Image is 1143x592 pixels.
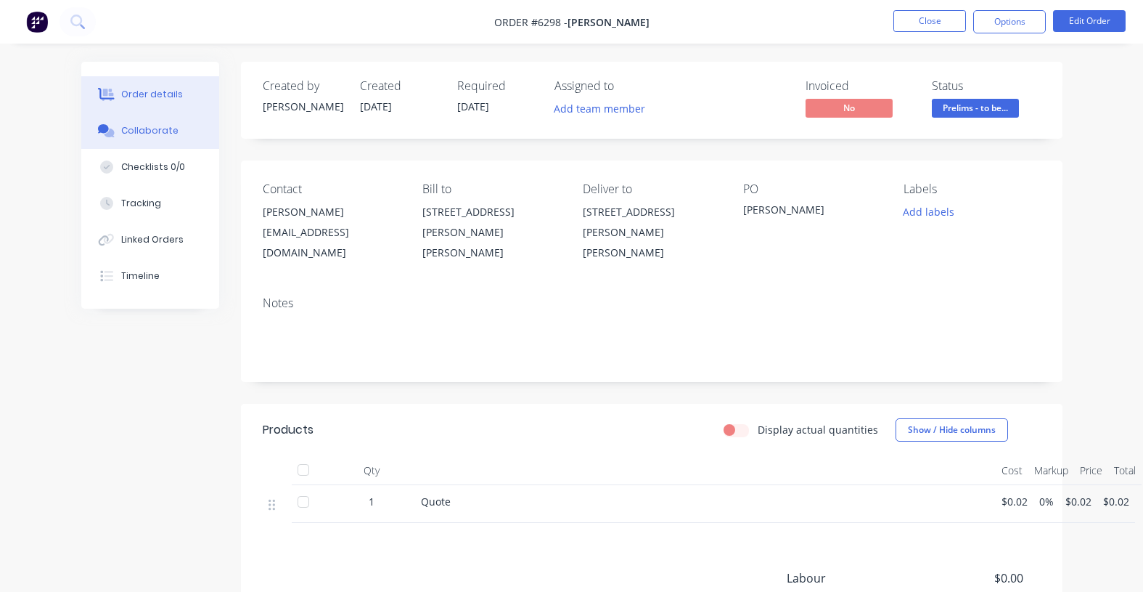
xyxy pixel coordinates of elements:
div: Cost [996,456,1028,485]
label: Display actual quantities [758,422,878,437]
div: Notes [263,296,1041,310]
button: Edit Order [1053,10,1126,32]
div: [STREET_ADDRESS][PERSON_NAME][PERSON_NAME] [583,202,720,263]
div: [STREET_ADDRESS][PERSON_NAME][PERSON_NAME] [422,202,560,263]
div: Created by [263,79,343,93]
button: Add team member [554,99,653,118]
button: Order details [81,76,219,113]
button: Options [973,10,1046,33]
div: Assigned to [554,79,700,93]
div: Required [457,79,537,93]
div: Status [932,79,1041,93]
button: Collaborate [81,113,219,149]
span: No [806,99,893,117]
div: Linked Orders [121,233,184,246]
div: PO [743,182,880,196]
span: Order #6298 - [494,15,568,29]
div: Price [1074,456,1108,485]
div: [PERSON_NAME][EMAIL_ADDRESS][DOMAIN_NAME] [263,202,400,263]
button: Tracking [81,185,219,222]
div: [PERSON_NAME] [263,202,400,222]
span: [DATE] [360,100,392,113]
div: Products [263,421,314,439]
img: Factory [26,11,48,33]
span: Labour [787,569,916,587]
div: [PERSON_NAME] [743,202,880,222]
div: Bill to [422,182,560,196]
div: Invoiced [806,79,914,93]
div: Markup [1028,456,1074,485]
button: Close [893,10,966,32]
div: Timeline [121,269,160,283]
span: $0.02 [1103,494,1129,509]
div: Checklists 0/0 [121,161,185,174]
div: Contact [263,182,400,196]
div: [EMAIL_ADDRESS][DOMAIN_NAME] [263,222,400,263]
span: 0% [1039,494,1054,509]
div: Order details [121,88,183,101]
button: Checklists 0/0 [81,149,219,185]
div: Tracking [121,197,161,210]
div: Qty [328,456,415,485]
div: Total [1108,456,1142,485]
div: Deliver to [583,182,720,196]
button: Add team member [546,99,652,118]
span: $0.00 [915,569,1023,587]
button: Prelims - to be... [932,99,1019,121]
div: [PERSON_NAME] [263,99,343,114]
div: Collaborate [121,124,179,137]
span: [PERSON_NAME] [568,15,650,29]
div: Created [360,79,440,93]
button: Timeline [81,258,219,294]
button: Add labels [896,202,962,222]
span: Quote [421,495,451,508]
span: $0.02 [1065,494,1091,509]
span: 1 [369,494,374,509]
button: Linked Orders [81,222,219,258]
span: Prelims - to be... [932,99,1019,117]
span: $0.02 [1001,494,1028,509]
button: Show / Hide columns [896,418,1008,442]
div: Labels [904,182,1041,196]
span: [DATE] [457,100,489,113]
